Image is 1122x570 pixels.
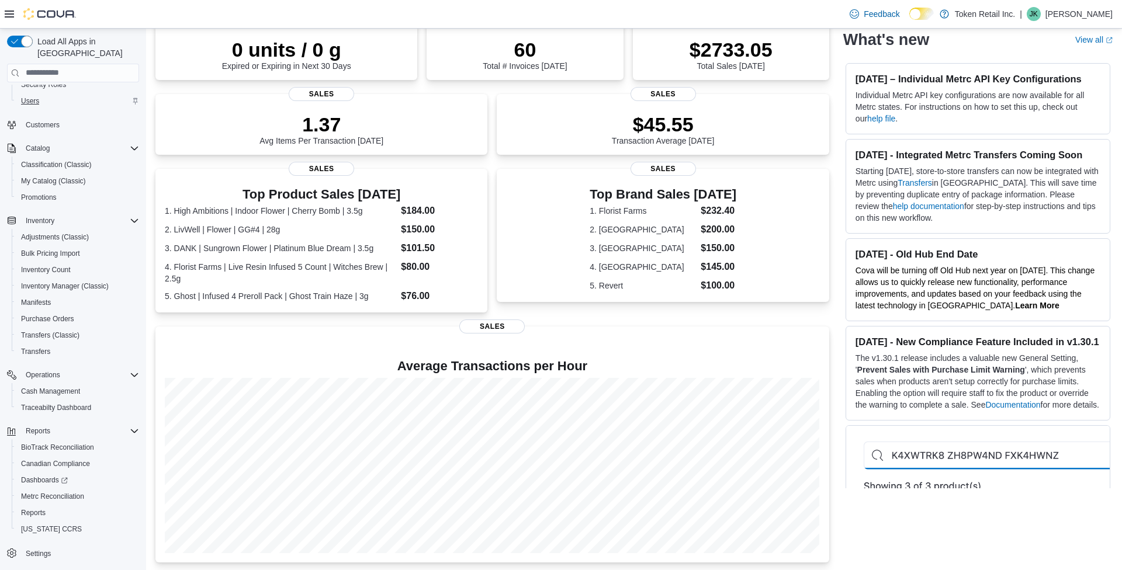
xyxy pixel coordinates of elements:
[12,245,144,262] button: Bulk Pricing Import
[701,223,736,237] dd: $200.00
[165,359,820,373] h4: Average Transactions per Hour
[16,345,139,359] span: Transfers
[16,401,139,415] span: Traceabilty Dashboard
[12,327,144,343] button: Transfers (Classic)
[856,89,1100,124] p: Individual Metrc API key configurations are now available for all Metrc states. For instructions ...
[21,492,84,501] span: Metrc Reconciliation
[165,224,396,235] dt: 2. LivWell | Flower | GG#4 | 28g
[222,38,351,71] div: Expired or Expiring in Next 30 Days
[12,488,144,505] button: Metrc Reconciliation
[16,328,139,342] span: Transfers (Classic)
[165,242,396,254] dt: 3. DANK | Sungrown Flower | Platinum Blue Dream | 3.5g
[16,473,139,487] span: Dashboards
[1015,301,1059,310] a: Learn More
[864,8,899,20] span: Feedback
[1075,35,1113,44] a: View allExternal link
[21,459,90,468] span: Canadian Compliance
[12,505,144,521] button: Reports
[21,214,59,228] button: Inventory
[259,113,383,145] div: Avg Items Per Transaction [DATE]
[856,248,1100,260] h3: [DATE] - Old Hub End Date
[401,204,478,218] dd: $184.00
[12,343,144,360] button: Transfers
[16,174,91,188] a: My Catalog (Classic)
[16,401,96,415] a: Traceabilty Dashboard
[21,524,82,534] span: [US_STATE] CCRS
[12,294,144,311] button: Manifests
[26,216,54,225] span: Inventory
[12,229,144,245] button: Adjustments (Classic)
[16,384,139,398] span: Cash Management
[23,8,76,20] img: Cova
[21,232,89,242] span: Adjustments (Classic)
[856,336,1100,347] h3: [DATE] - New Compliance Feature Included in v1.30.1
[33,36,139,59] span: Load All Apps in [GEOGRAPHIC_DATA]
[12,439,144,456] button: BioTrack Reconciliation
[289,87,354,101] span: Sales
[701,279,736,293] dd: $100.00
[590,187,736,201] h3: Top Brand Sales [DATE]
[12,93,144,109] button: Users
[690,38,773,71] div: Total Sales [DATE]
[16,345,55,359] a: Transfers
[16,506,139,520] span: Reports
[1030,7,1038,21] span: JK
[12,77,144,93] button: Security Roles
[2,423,144,439] button: Reports
[701,260,736,274] dd: $145.00
[2,116,144,133] button: Customers
[590,205,696,217] dt: 1. Florist Farms
[843,30,929,49] h2: What's new
[16,312,139,326] span: Purchase Orders
[1106,37,1113,44] svg: External link
[21,368,65,382] button: Operations
[856,266,1095,310] span: Cova will be turning off Old Hub next year on [DATE]. This change allows us to quickly release ne...
[21,347,50,356] span: Transfers
[21,141,139,155] span: Catalog
[21,160,92,169] span: Classification (Classic)
[16,78,71,92] a: Security Roles
[26,370,60,380] span: Operations
[590,224,696,235] dt: 2. [GEOGRAPHIC_DATA]
[16,190,139,204] span: Promotions
[16,473,72,487] a: Dashboards
[165,187,478,201] h3: Top Product Sales [DATE]
[12,173,144,189] button: My Catalog (Classic)
[401,260,478,274] dd: $80.00
[21,424,55,438] button: Reports
[483,38,567,61] p: 60
[16,489,89,503] a: Metrc Reconciliation
[16,440,139,454] span: BioTrack Reconciliation
[590,242,696,254] dt: 3. [GEOGRAPHIC_DATA]
[16,263,75,277] a: Inventory Count
[856,73,1100,85] h3: [DATE] – Individual Metrc API Key Configurations
[631,87,696,101] span: Sales
[590,280,696,291] dt: 5. Revert
[857,365,1025,374] strong: Prevent Sales with Purchase Limit Warning
[26,144,50,153] span: Catalog
[16,190,61,204] a: Promotions
[16,279,139,293] span: Inventory Manager (Classic)
[16,94,44,108] a: Users
[21,443,94,452] span: BioTrack Reconciliation
[259,113,383,136] p: 1.37
[16,522,139,536] span: Washington CCRS
[21,214,139,228] span: Inventory
[12,399,144,416] button: Traceabilty Dashboard
[21,96,39,106] span: Users
[222,38,351,61] p: 0 units / 0 g
[856,352,1100,411] p: The v1.30.1 release includes a valuable new General Setting, ' ', which prevents sales when produ...
[12,456,144,472] button: Canadian Compliance
[16,158,96,172] a: Classification (Classic)
[289,162,354,176] span: Sales
[21,298,51,307] span: Manifests
[690,38,773,61] p: $2733.05
[165,290,396,302] dt: 5. Ghost | Infused 4 Preroll Pack | Ghost Train Haze | 3g
[16,440,99,454] a: BioTrack Reconciliation
[21,118,64,132] a: Customers
[909,8,934,20] input: Dark Mode
[1020,7,1022,21] p: |
[165,261,396,284] dt: 4. Florist Farms | Live Resin Infused 5 Count | Witches Brew | 2.5g
[16,384,85,398] a: Cash Management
